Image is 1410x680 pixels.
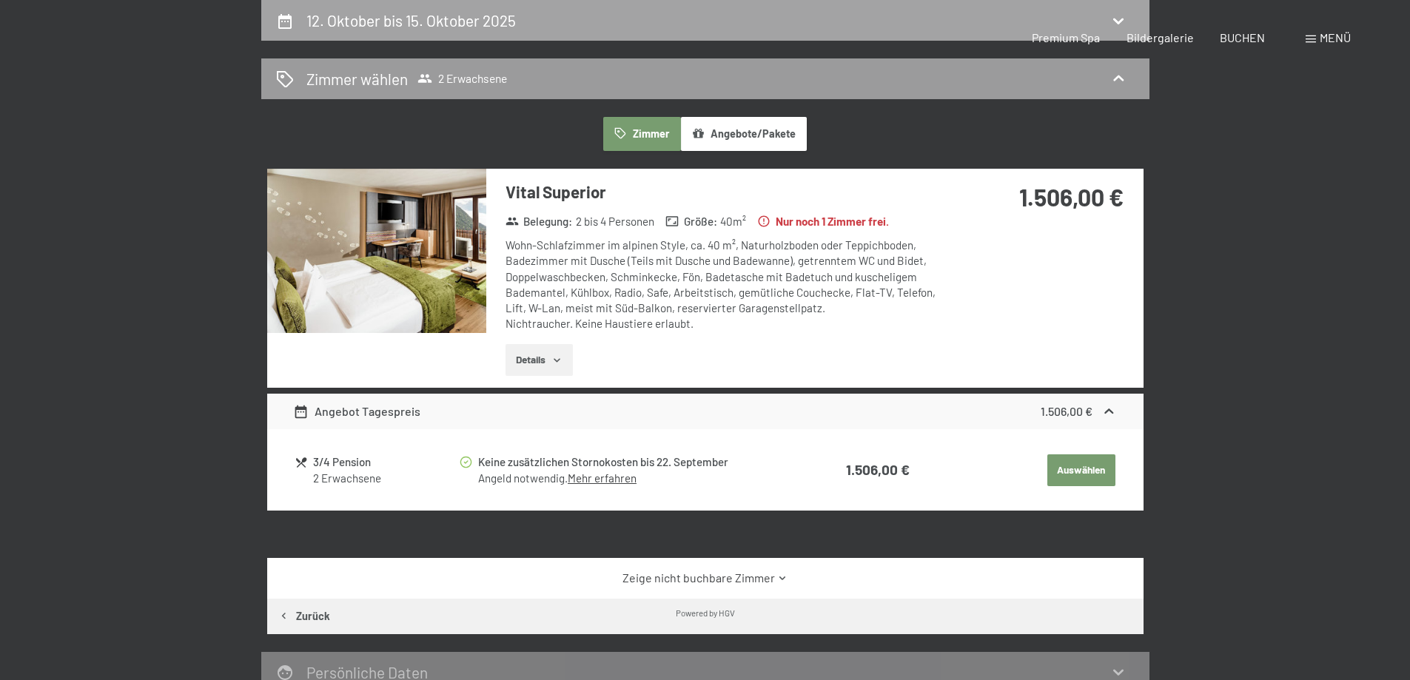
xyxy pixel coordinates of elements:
[720,214,746,229] span: 40 m²
[478,454,786,471] div: Keine zusätzlichen Stornokosten bis 22. September
[846,461,910,478] strong: 1.506,00 €
[313,454,457,471] div: 3/4 Pension
[293,570,1117,586] a: Zeige nicht buchbare Zimmer
[1127,30,1194,44] a: Bildergalerie
[267,599,341,634] button: Zurück
[417,71,507,86] span: 2 Erwachsene
[506,238,946,332] div: Wohn-Schlafzimmer im alpinen Style, ca. 40 m², Naturholzboden oder Teppichboden, Badezimmer mit D...
[757,214,889,229] strong: Nur noch 1 Zimmer frei.
[1041,404,1092,418] strong: 1.506,00 €
[313,471,457,486] div: 2 Erwachsene
[1220,30,1265,44] a: BUCHEN
[506,181,946,203] h3: Vital Superior
[506,344,573,377] button: Details
[306,68,408,90] h2: Zimmer wählen
[306,11,516,30] h2: 12. Oktober bis 15. Oktober 2025
[293,403,420,420] div: Angebot Tagespreis
[1032,30,1100,44] a: Premium Spa
[681,117,807,151] button: Angebote/Pakete
[665,214,717,229] strong: Größe :
[568,471,637,485] a: Mehr erfahren
[267,169,486,333] img: mss_renderimg.php
[576,214,654,229] span: 2 bis 4 Personen
[1047,454,1115,487] button: Auswählen
[478,471,786,486] div: Angeld notwendig.
[1320,30,1351,44] span: Menü
[267,394,1144,429] div: Angebot Tagespreis1.506,00 €
[603,117,680,151] button: Zimmer
[506,214,573,229] strong: Belegung :
[1019,183,1124,211] strong: 1.506,00 €
[676,607,735,619] div: Powered by HGV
